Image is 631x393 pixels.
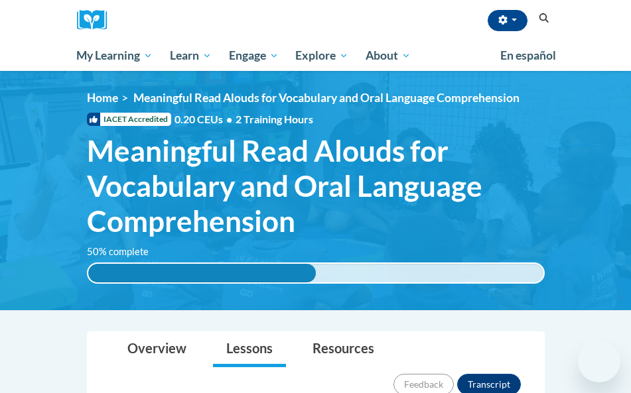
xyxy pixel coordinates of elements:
[87,245,163,259] label: 50% complete
[77,10,117,30] img: Logo brand
[76,48,153,64] span: My Learning
[87,91,118,105] a: Home
[114,332,200,367] a: Overview
[175,112,236,127] span: 0.20 CEUs
[161,40,220,71] a: Learn
[226,113,232,125] span: •
[213,332,286,367] a: Lessons
[295,48,348,64] span: Explore
[366,48,411,64] span: About
[488,10,527,31] button: Account Settings
[236,113,313,125] span: 2 Training Hours
[88,264,316,282] div: 50% complete
[133,91,520,105] span: Meaningful Read Alouds for Vocabulary and Oral Language Comprehension
[287,40,357,71] a: Explore
[68,40,162,71] a: My Learning
[500,48,556,62] span: En español
[220,40,287,71] a: Engage
[534,11,554,27] button: Search
[67,40,565,71] div: Main menu
[578,340,620,382] iframe: Button to launch messaging window
[87,113,171,126] span: IACET Accredited
[492,42,565,70] a: En español
[299,332,387,367] a: Resources
[87,133,545,238] span: Meaningful Read Alouds for Vocabulary and Oral Language Comprehension
[77,10,117,30] a: Cox Campus
[357,40,419,71] a: About
[229,48,279,64] span: Engage
[170,48,212,64] span: Learn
